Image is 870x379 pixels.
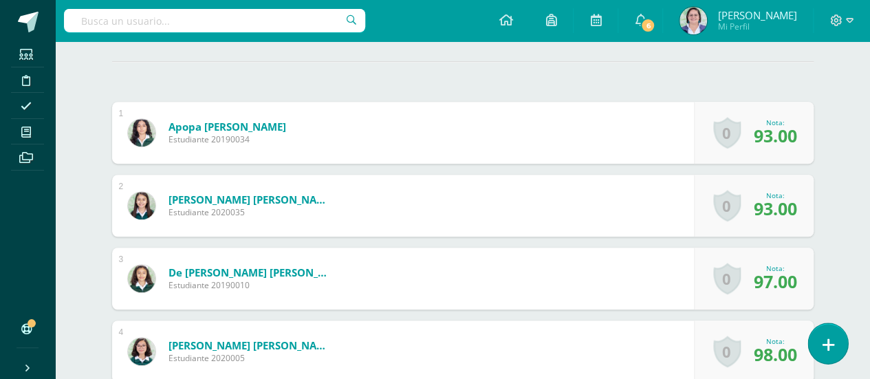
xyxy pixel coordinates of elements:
div: Nota: [754,118,797,127]
span: Estudiante 20190034 [168,133,286,145]
div: Nota: [754,263,797,273]
input: Busca un usuario... [64,9,365,32]
a: [PERSON_NAME] [PERSON_NAME] [168,193,334,206]
img: 5eb2aea18b3a0745c155ffec9640479b.png [128,338,155,365]
span: [PERSON_NAME] [717,8,796,22]
a: 0 [713,190,741,221]
a: 0 [713,263,741,294]
span: Estudiante 2020005 [168,352,334,364]
span: Estudiante 2020035 [168,206,334,218]
span: Estudiante 20190010 [168,279,334,291]
span: Mi Perfil [717,21,796,32]
a: [PERSON_NAME] [PERSON_NAME] [168,338,334,352]
span: 98.00 [754,343,797,366]
span: 6 [640,18,655,33]
span: 93.00 [754,197,797,220]
span: 97.00 [754,270,797,293]
a: Apopa [PERSON_NAME] [168,120,286,133]
div: Nota: [754,336,797,346]
a: de [PERSON_NAME] [PERSON_NAME] [168,266,334,279]
img: e484bfb8fca8785d6216b8c16235e2c5.png [128,119,155,147]
img: 33177d0a4e6d32c2600df4261ee05858.png [128,265,155,292]
div: Nota: [754,191,797,200]
a: 0 [713,117,741,149]
img: cb6240ca9060cd5322fbe56422423029.png [679,7,707,34]
span: 93.00 [754,124,797,147]
img: f7001fbfd5743ccdf5ad63831b7e57c2.png [128,192,155,219]
a: 0 [713,336,741,367]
